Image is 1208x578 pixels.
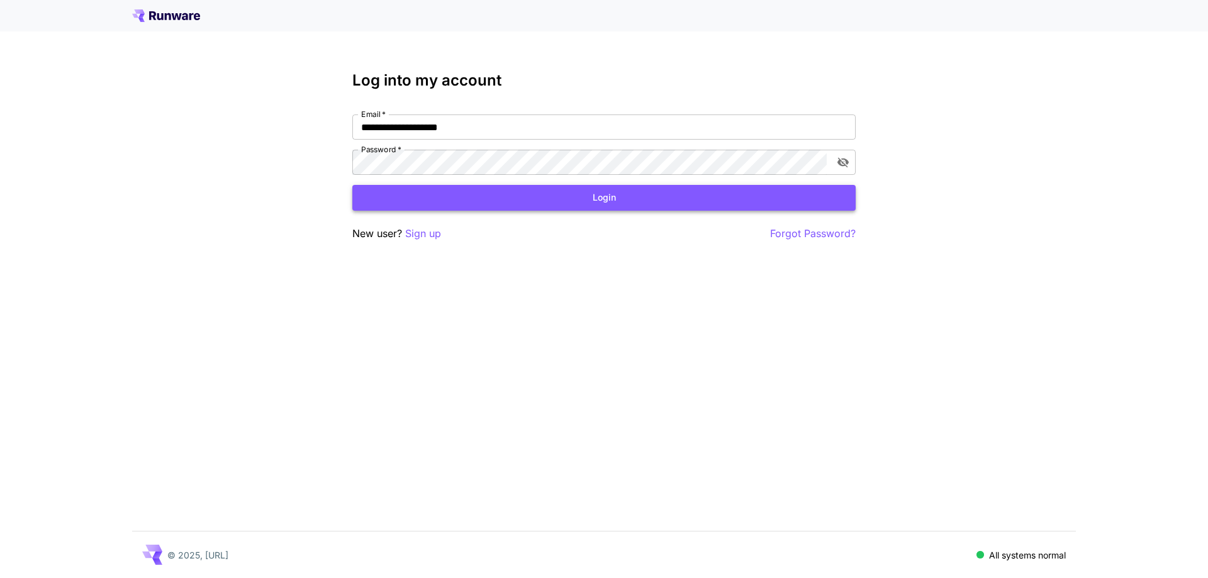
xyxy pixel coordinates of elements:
[405,226,441,242] button: Sign up
[361,109,386,119] label: Email
[352,226,441,242] p: New user?
[832,151,854,174] button: toggle password visibility
[352,185,856,211] button: Login
[167,548,228,562] p: © 2025, [URL]
[361,144,401,155] label: Password
[989,548,1066,562] p: All systems normal
[770,226,856,242] button: Forgot Password?
[352,72,856,89] h3: Log into my account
